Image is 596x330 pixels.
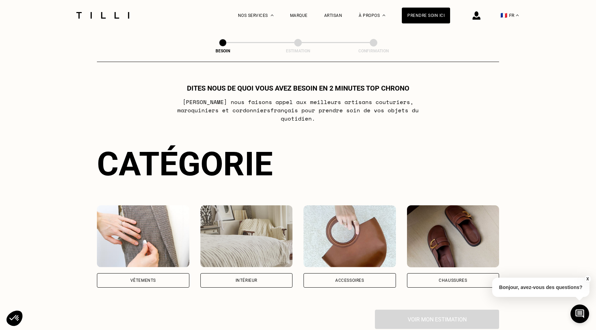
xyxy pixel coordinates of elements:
[473,11,480,20] img: icône connexion
[188,49,257,53] div: Besoin
[383,14,385,16] img: Menu déroulant à propos
[130,278,156,282] div: Vêtements
[97,145,499,183] div: Catégorie
[584,275,591,283] button: X
[516,14,519,16] img: menu déroulant
[339,49,408,53] div: Confirmation
[324,13,342,18] a: Artisan
[402,8,450,23] a: Prendre soin ici
[236,278,257,282] div: Intérieur
[407,205,499,267] img: Chaussures
[290,13,308,18] a: Marque
[187,84,409,92] h1: Dites nous de quoi vous avez besoin en 2 minutes top chrono
[74,12,132,19] img: Logo du service de couturière Tilli
[200,205,293,267] img: Intérieur
[335,278,364,282] div: Accessoires
[492,278,589,297] p: Bonjour, avez-vous des questions?
[304,205,396,267] img: Accessoires
[264,49,332,53] div: Estimation
[271,14,274,16] img: Menu déroulant
[97,205,189,267] img: Vêtements
[439,278,467,282] div: Chaussures
[500,12,507,19] span: 🇫🇷
[161,98,435,123] p: [PERSON_NAME] nous faisons appel aux meilleurs artisans couturiers , maroquiniers et cordonniers ...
